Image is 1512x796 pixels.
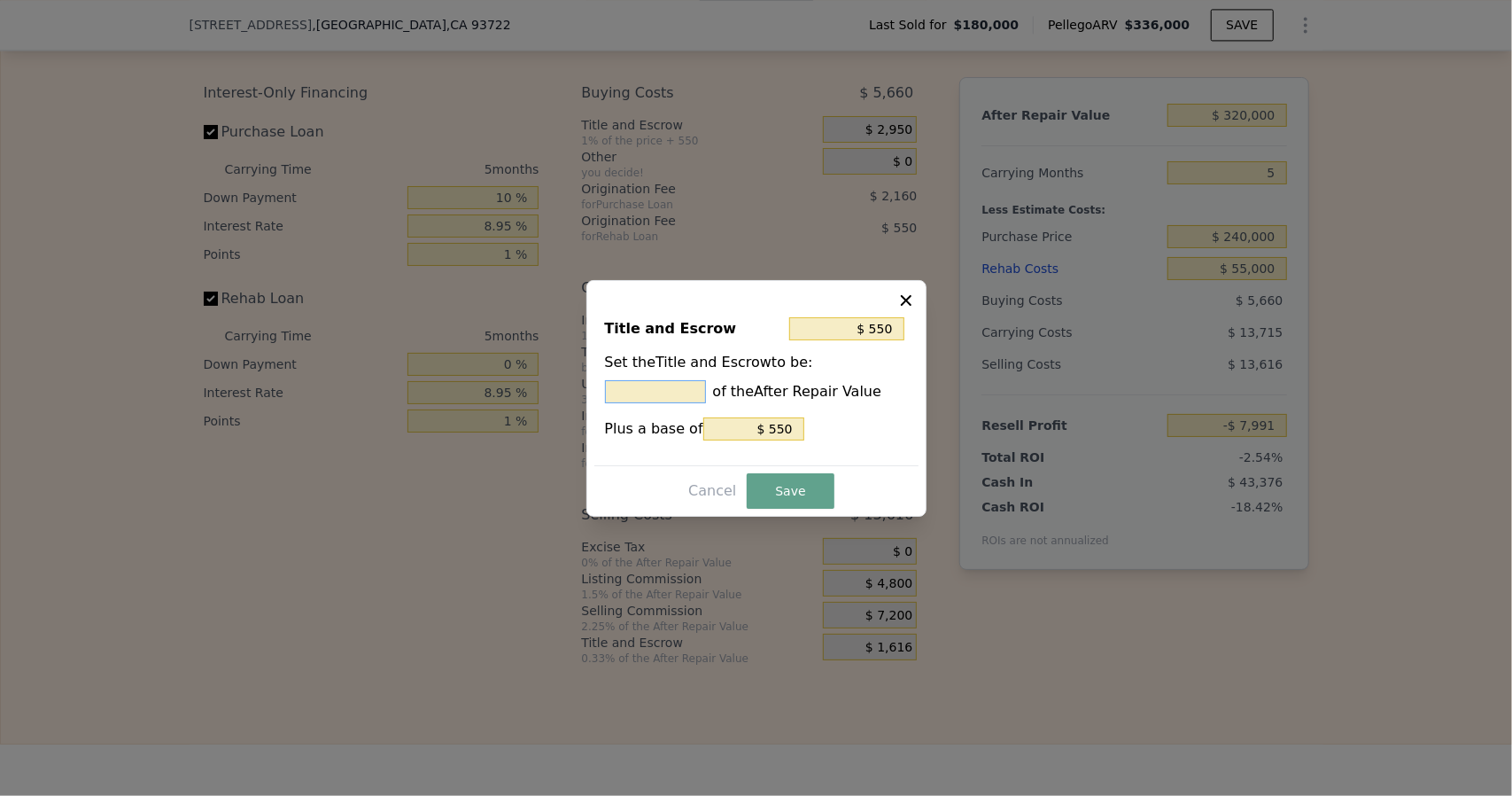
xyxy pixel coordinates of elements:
button: Cancel [681,477,743,505]
div: Title and Escrow [605,313,782,345]
div: Set the Title and Escrow to be: [605,352,908,403]
div: of the After Repair Value [605,380,908,403]
span: Plus a base of [605,420,703,437]
button: Save [747,473,834,509]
